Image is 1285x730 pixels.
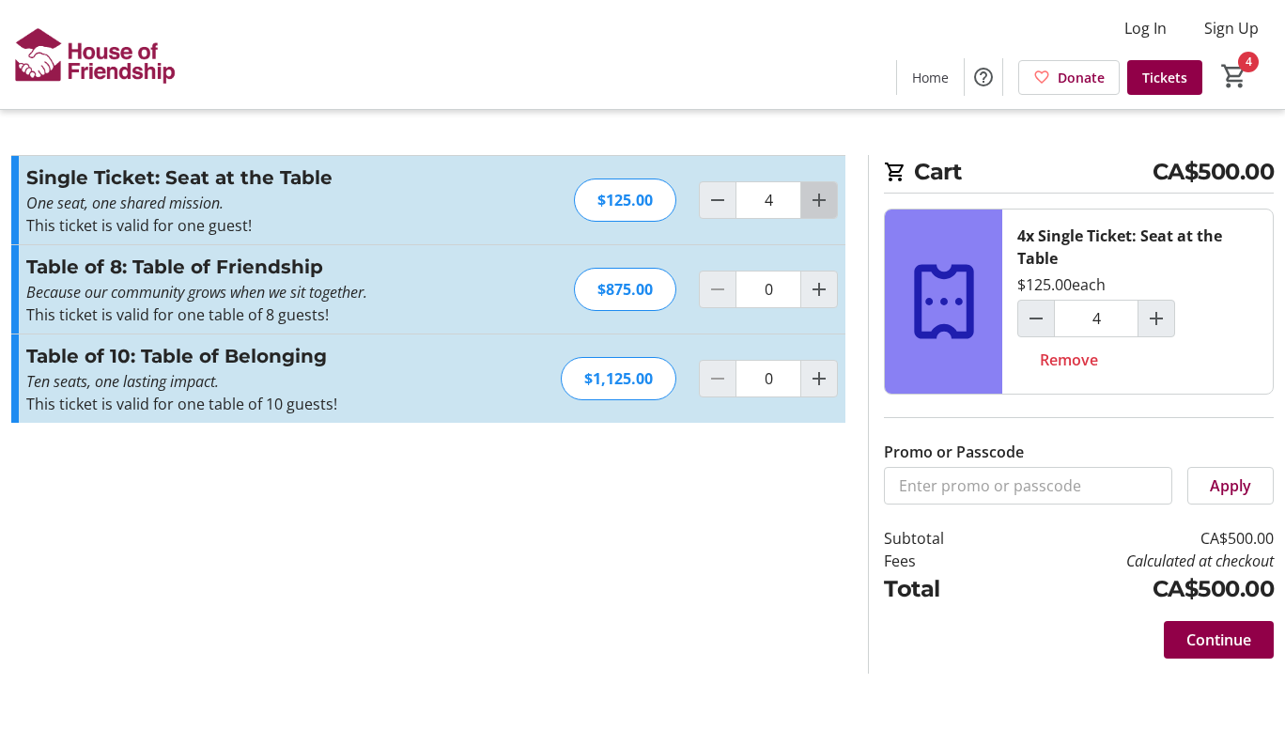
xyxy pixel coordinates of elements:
td: Calculated at checkout [997,550,1274,572]
button: Sign Up [1189,13,1274,43]
button: Increment by one [1138,301,1174,336]
span: Sign Up [1204,17,1259,39]
h3: Single Ticket: Seat at the Table [26,163,437,192]
em: One seat, one shared mission. [26,193,224,213]
label: Promo or Passcode [884,441,1024,463]
td: Total [884,572,997,606]
button: Increment by one [801,272,837,307]
button: Cart [1217,59,1251,93]
input: Enter promo or passcode [884,467,1172,505]
td: Subtotal [884,527,997,550]
a: Tickets [1127,60,1202,95]
div: $125.00 each [1017,273,1106,296]
span: Home [912,68,949,87]
span: CA$500.00 [1153,155,1275,189]
h3: Table of 8: Table of Friendship [26,253,437,281]
button: Increment by one [801,361,837,396]
button: Apply [1187,467,1274,505]
button: Log In [1109,13,1182,43]
p: This ticket is valid for one table of 8 guests! [26,303,437,326]
div: $125.00 [574,179,676,222]
a: Donate [1018,60,1120,95]
em: Ten seats, one lasting impact. [26,371,219,392]
span: Remove [1040,349,1098,371]
input: Single Ticket: Seat at the Table Quantity [1054,300,1138,337]
span: Donate [1058,68,1105,87]
h3: Table of 10: Table of Belonging [26,342,437,370]
img: House of Friendship's Logo [11,8,178,101]
div: $875.00 [574,268,676,311]
td: CA$500.00 [997,572,1274,606]
td: Fees [884,550,997,572]
div: 4x Single Ticket: Seat at the Table [1017,225,1258,270]
button: Increment by one [801,182,837,218]
button: Help [965,58,1002,96]
h2: Cart [884,155,1274,194]
input: Table of 10: Table of Belonging Quantity [735,360,801,397]
div: $1,125.00 [561,357,676,400]
button: Remove [1017,341,1121,379]
button: Decrement by one [700,182,735,218]
a: Home [897,60,964,95]
button: Decrement by one [1018,301,1054,336]
span: Continue [1186,629,1251,651]
span: Tickets [1142,68,1187,87]
td: CA$500.00 [997,527,1274,550]
input: Single Ticket: Seat at the Table Quantity [735,181,801,219]
span: Log In [1124,17,1167,39]
em: Because our community grows when we sit together. [26,282,367,303]
button: Continue [1164,621,1274,659]
span: Apply [1210,474,1251,497]
p: This ticket is valid for one guest! [26,214,437,237]
p: This ticket is valid for one table of 10 guests! [26,393,437,415]
input: Table of 8: Table of Friendship Quantity [735,271,801,308]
